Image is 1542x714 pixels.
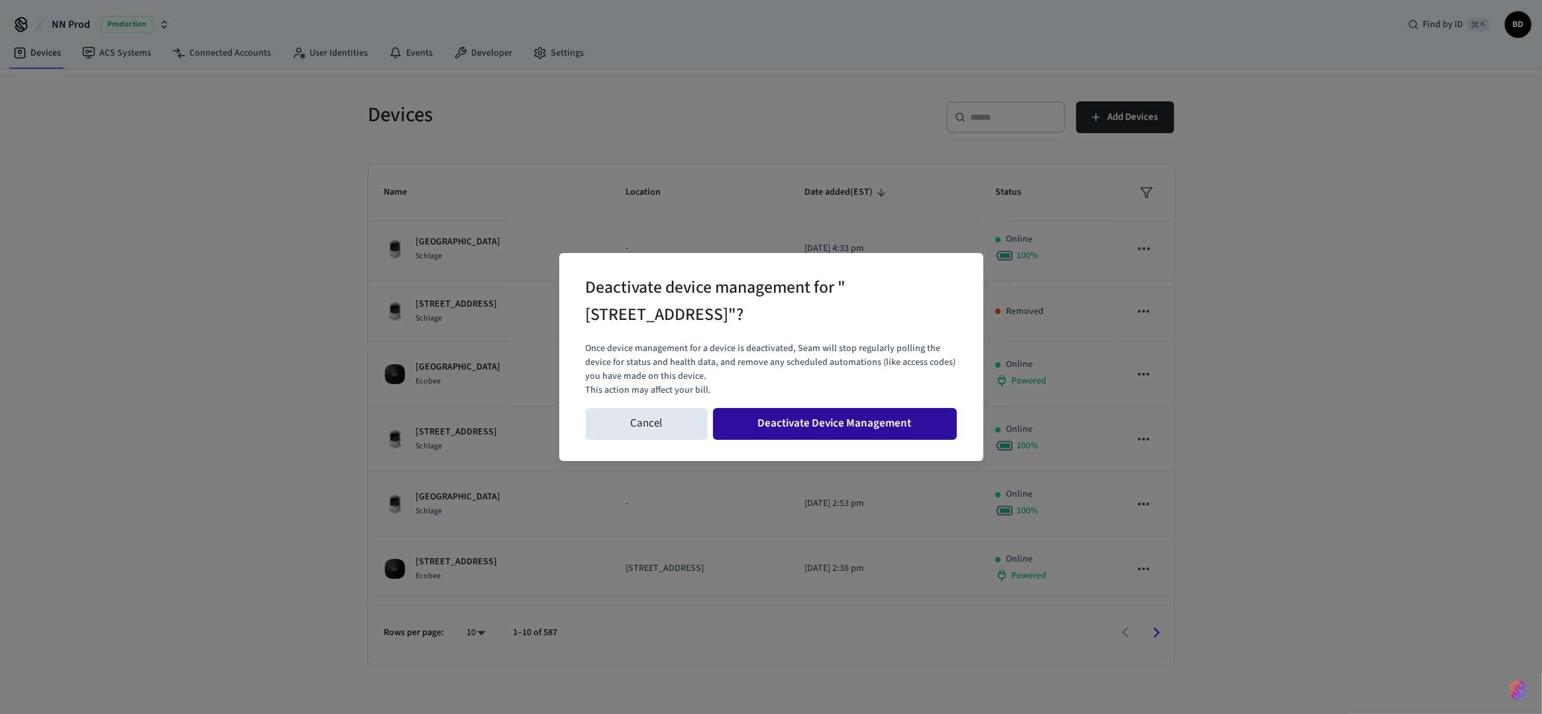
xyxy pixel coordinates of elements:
[713,408,957,440] button: Deactivate Device Management
[586,342,957,383] p: Once device management for a device is deactivated, Seam will stop regularly polling the device f...
[586,408,708,440] button: Cancel
[1510,680,1526,701] img: SeamLogoGradient.69752ec5.svg
[586,383,957,397] p: This action may affect your bill.
[586,269,920,336] h2: Deactivate device management for "[STREET_ADDRESS]"?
